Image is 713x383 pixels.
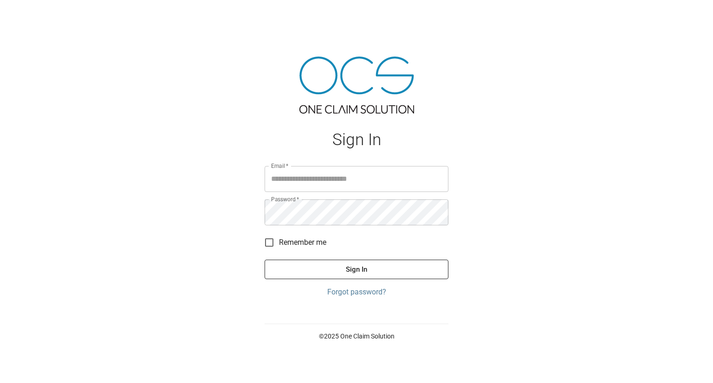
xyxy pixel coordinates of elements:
img: ocs-logo-white-transparent.png [11,6,48,24]
label: Email [271,162,289,170]
p: © 2025 One Claim Solution [265,332,448,341]
a: Forgot password? [265,287,448,298]
h1: Sign In [265,130,448,149]
button: Sign In [265,260,448,279]
label: Password [271,195,299,203]
span: Remember me [279,237,326,248]
img: ocs-logo-tra.png [299,57,414,114]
